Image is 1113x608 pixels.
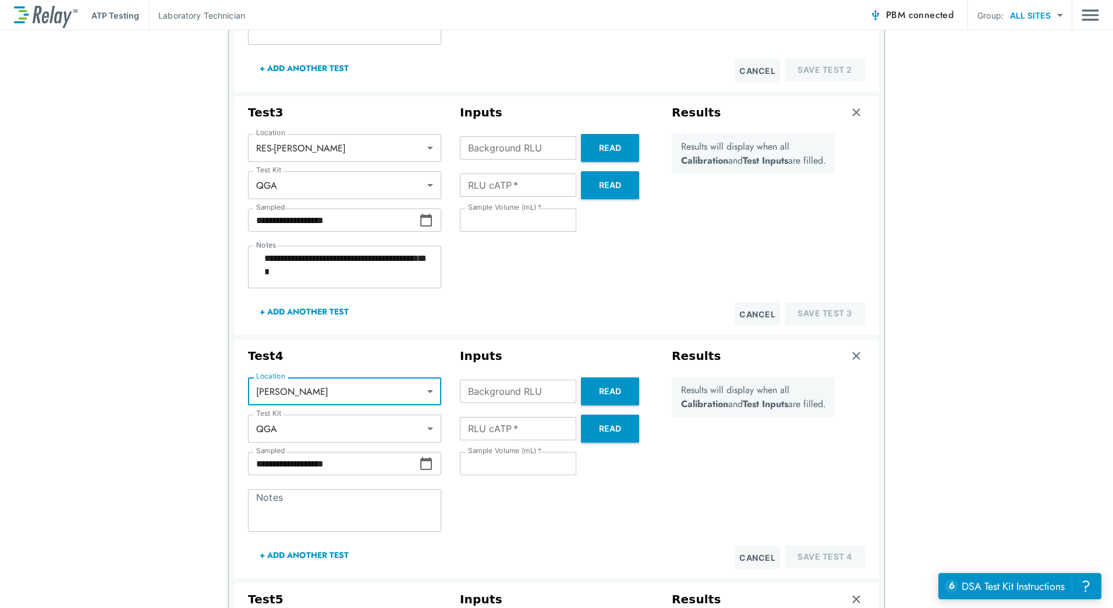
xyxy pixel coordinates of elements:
[256,129,285,137] label: Location
[735,302,780,326] button: Cancel
[91,9,139,22] p: ATP Testing
[672,592,721,607] h3: Results
[850,593,862,605] img: Remove
[581,134,639,162] button: Read
[743,397,788,411] b: Test Inputs
[256,409,282,418] label: Test Kit
[256,241,276,249] label: Notes
[248,105,441,120] h3: Test 3
[158,9,245,22] p: Laboratory Technician
[248,298,360,326] button: + Add Another Test
[248,541,360,569] button: + Add Another Test
[256,372,285,380] label: Location
[256,166,282,174] label: Test Kit
[248,417,441,440] div: QGA
[248,174,441,197] div: QGA
[870,9,881,21] img: Connected Icon
[938,573,1101,599] iframe: Resource center
[681,140,826,168] p: Results will display when all and are filled.
[743,154,788,167] b: Test Inputs
[248,136,441,160] div: RES-[PERSON_NAME]
[1082,4,1099,26] img: Drawer Icon
[248,349,441,363] h3: Test 4
[681,383,826,411] p: Results will display when all and are filled.
[735,546,780,569] button: Cancel
[460,592,653,607] h3: Inputs
[468,447,541,455] label: Sample Volume (mL)
[248,452,419,475] input: Choose date, selected date is Oct 1, 2025
[256,203,285,211] label: Sampled
[672,105,721,120] h3: Results
[256,447,285,455] label: Sampled
[909,8,954,22] span: connected
[248,208,419,232] input: Choose date, selected date is Sep 30, 2025
[735,59,780,82] button: Cancel
[681,154,728,167] b: Calibration
[14,3,77,28] img: LuminUltra Relay
[1082,4,1099,26] button: Main menu
[581,377,639,405] button: Read
[672,349,721,363] h3: Results
[850,350,862,362] img: Remove
[460,105,653,120] h3: Inputs
[248,380,441,403] div: [PERSON_NAME]
[681,397,728,411] b: Calibration
[850,107,862,118] img: Remove
[248,54,360,82] button: + Add Another Test
[865,3,958,27] button: PBM connected
[886,7,954,23] span: PBM
[460,349,653,363] h3: Inputs
[977,9,1004,22] p: Group:
[248,592,441,607] h3: Test 5
[468,203,541,211] label: Sample Volume (mL)
[581,415,639,443] button: Read
[581,171,639,199] button: Read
